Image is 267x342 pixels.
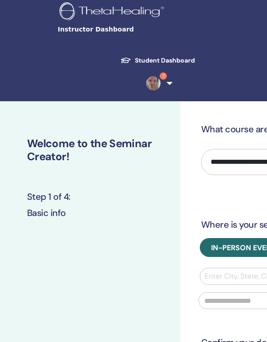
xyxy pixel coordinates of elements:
img: logo.png [60,2,167,22]
h3: Step 1 of 4 : [27,190,153,203]
img: default.jpg [146,76,161,90]
span: 7 [160,72,167,80]
h3: Basic info [27,207,153,219]
img: graduation-cap-white.svg [120,57,131,64]
h2: Welcome to the Seminar Creator! [27,137,153,163]
span: Instructor Dashboard [58,25,193,34]
button: Toggle navigation [49,34,115,52]
a: Student Dashboard [113,52,202,69]
a: 7 [143,69,172,98]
